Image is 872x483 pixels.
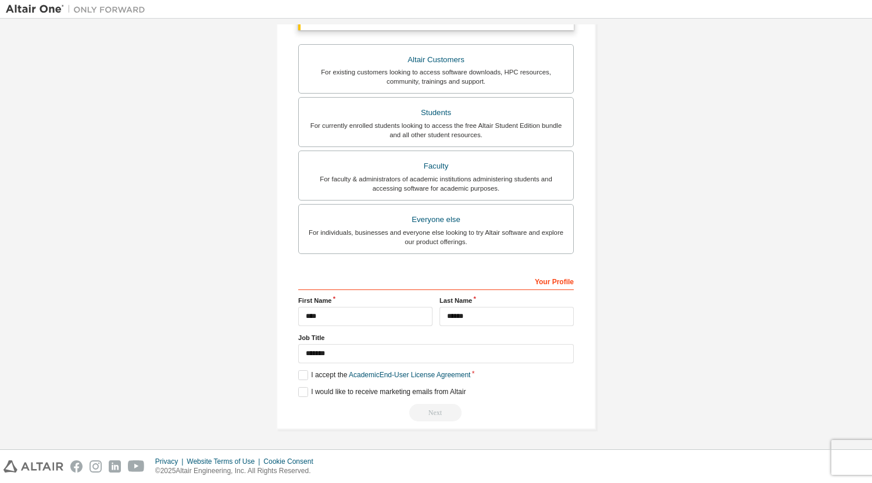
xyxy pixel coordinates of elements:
[306,158,566,174] div: Faculty
[155,457,187,466] div: Privacy
[298,296,433,305] label: First Name
[155,466,320,476] p: © 2025 Altair Engineering, Inc. All Rights Reserved.
[298,404,574,421] div: Provide a valid email to continue
[90,460,102,473] img: instagram.svg
[187,457,263,466] div: Website Terms of Use
[298,370,470,380] label: I accept the
[3,460,63,473] img: altair_logo.svg
[298,387,466,397] label: I would like to receive marketing emails from Altair
[306,121,566,139] div: For currently enrolled students looking to access the free Altair Student Edition bundle and all ...
[263,457,320,466] div: Cookie Consent
[298,333,574,342] label: Job Title
[298,271,574,290] div: Your Profile
[70,460,83,473] img: facebook.svg
[306,52,566,68] div: Altair Customers
[349,371,470,379] a: Academic End-User License Agreement
[109,460,121,473] img: linkedin.svg
[306,67,566,86] div: For existing customers looking to access software downloads, HPC resources, community, trainings ...
[439,296,574,305] label: Last Name
[306,228,566,246] div: For individuals, businesses and everyone else looking to try Altair software and explore our prod...
[306,174,566,193] div: For faculty & administrators of academic institutions administering students and accessing softwa...
[128,460,145,473] img: youtube.svg
[6,3,151,15] img: Altair One
[306,105,566,121] div: Students
[306,212,566,228] div: Everyone else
